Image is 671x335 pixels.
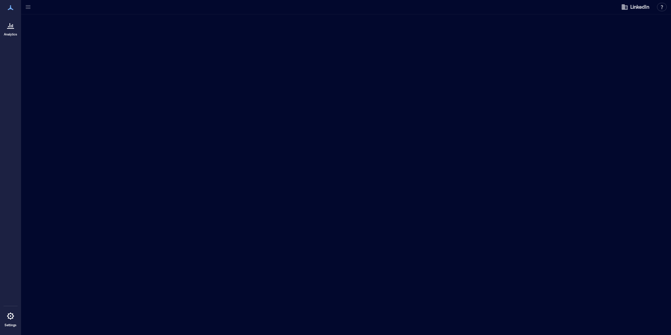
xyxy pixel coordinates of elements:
p: Settings [5,323,16,327]
a: Settings [2,308,19,329]
p: Analytics [4,32,17,37]
a: Analytics [2,17,19,39]
button: LinkedIn [619,1,651,13]
span: LinkedIn [630,4,649,11]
